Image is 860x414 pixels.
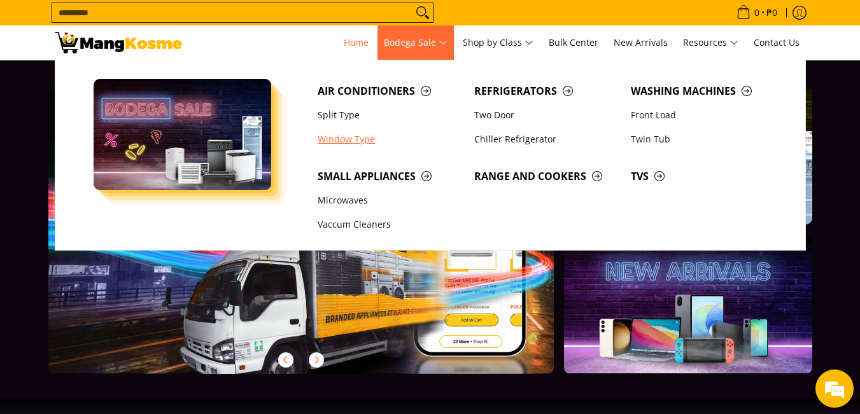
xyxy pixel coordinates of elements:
a: Shop by Class [456,25,540,60]
img: Bodega Sale [94,79,272,190]
a: More [48,86,595,394]
a: Twin Tub [624,127,781,151]
a: Range and Cookers [468,164,624,188]
span: ₱0 [765,8,779,17]
img: Mang Kosme: Your Home Appliances Warehouse Sale Partner! [55,32,182,53]
a: Two Door [468,103,624,127]
button: Next [302,346,330,374]
a: Split Type [311,103,468,127]
span: TVs [631,169,775,184]
a: New Arrivals [607,25,674,60]
span: Bulk Center [549,36,598,48]
span: Resources [683,35,738,51]
a: Front Load [624,103,781,127]
span: Air Conditioners [318,83,462,99]
a: TVs [624,164,781,188]
a: Vaccum Cleaners [311,213,468,237]
a: Window Type [311,127,468,151]
a: Contact Us [747,25,806,60]
span: Range and Cookers [474,169,618,184]
a: Chiller Refrigerator [468,127,624,151]
span: Bodega Sale [384,35,448,51]
a: Bodega Sale [377,25,454,60]
span: Small Appliances [318,169,462,184]
a: Microwaves [311,188,468,212]
a: Washing Machines [624,79,781,103]
a: Home [337,25,375,60]
a: Resources [677,25,745,60]
span: • [733,6,781,20]
span: Refrigerators [474,83,618,99]
span: Home [344,36,369,48]
a: Refrigerators [468,79,624,103]
span: Shop by Class [463,35,533,51]
a: Small Appliances [311,164,468,188]
button: Previous [272,346,300,374]
span: Washing Machines [631,83,775,99]
nav: Main Menu [195,25,806,60]
a: Air Conditioners [311,79,468,103]
span: 0 [752,8,761,17]
a: Bulk Center [542,25,605,60]
button: Search [412,3,433,22]
span: Contact Us [754,36,800,48]
span: New Arrivals [614,36,668,48]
